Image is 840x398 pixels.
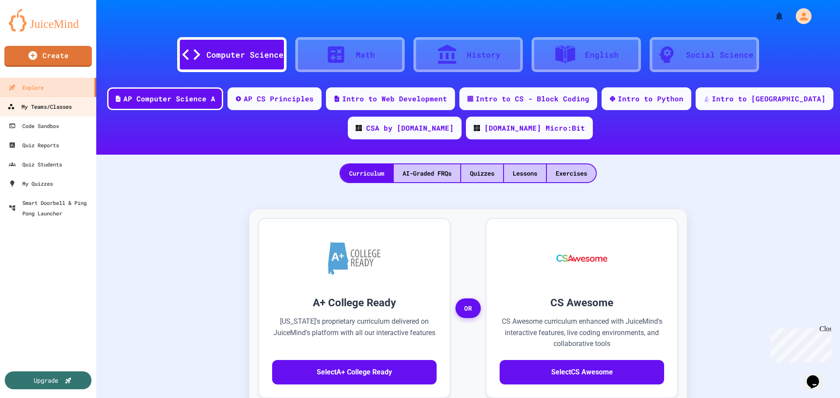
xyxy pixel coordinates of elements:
div: Smart Doorbell & Ping Pong Launcher [9,197,93,218]
div: English [585,49,619,61]
div: Intro to Python [618,93,683,104]
button: SelectCS Awesome [500,360,664,384]
div: Intro to Web Development [342,93,447,104]
img: CODE_logo_RGB.png [474,125,480,131]
div: History [467,49,500,61]
div: AI-Graded FRQs [394,164,460,182]
span: OR [455,298,481,318]
div: Upgrade [34,376,58,385]
div: [DOMAIN_NAME] Micro:Bit [484,123,585,133]
div: Intro to CS - Block Coding [476,93,589,104]
div: Computer Science [206,49,283,61]
div: Quiz Students [9,159,62,170]
img: CODE_logo_RGB.png [356,125,362,131]
p: CS Awesome curriculum enhanced with JuiceMind's interactive features, live coding environments, a... [500,316,664,350]
img: logo-orange.svg [9,9,87,31]
h3: A+ College Ready [272,295,437,311]
h3: CS Awesome [500,295,664,311]
p: [US_STATE]'s proprietary curriculum delivered on JuiceMind's platform with all our interactive fe... [272,316,437,350]
div: Exercises [547,164,596,182]
div: Quiz Reports [9,140,59,150]
div: AP Computer Science A [123,93,215,104]
div: Quizzes [461,164,503,182]
div: Lessons [504,164,546,182]
div: Code Sandbox [9,121,59,131]
img: CS Awesome [548,232,616,284]
div: Explore [9,82,44,93]
div: Chat with us now!Close [3,3,60,55]
a: Create [4,46,92,67]
div: Curriculum [340,164,393,182]
div: Math [356,49,375,61]
div: AP CS Principles [244,93,314,104]
iframe: chat widget [767,325,831,362]
div: My Quizzes [9,178,53,189]
img: A+ College Ready [328,242,381,275]
div: My Notifications [758,9,787,24]
div: Intro to [GEOGRAPHIC_DATA] [712,93,826,104]
div: Social Science [686,49,753,61]
div: CSA by [DOMAIN_NAME] [366,123,454,133]
div: My Account [787,6,814,26]
div: My Teams/Classes [7,101,72,112]
iframe: chat widget [803,363,831,389]
button: SelectA+ College Ready [272,360,437,384]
